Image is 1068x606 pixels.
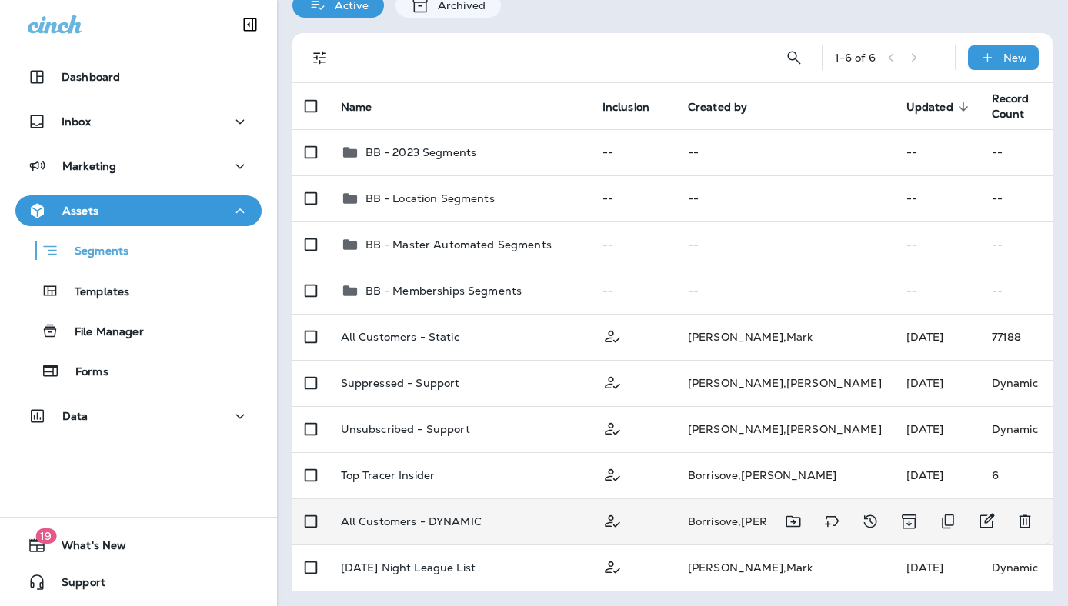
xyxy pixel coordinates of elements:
td: Dynamic [980,360,1053,406]
button: Delete [1010,506,1040,537]
button: Collapse Sidebar [229,9,272,40]
span: Created by [688,100,767,114]
p: All Customers - Static [341,331,459,343]
span: Record Count [992,92,1030,121]
span: Customer Only [602,421,622,435]
p: BB - Location Segments [365,192,495,205]
td: -- [980,129,1053,175]
p: Assets [62,205,98,217]
span: Customer Only [602,375,622,388]
button: Edit [971,506,1002,537]
button: Segments [15,234,262,267]
button: Filters [305,42,335,73]
td: -- [894,129,980,175]
td: [PERSON_NAME] , [PERSON_NAME] [676,406,894,452]
td: -- [980,268,1053,314]
td: [PERSON_NAME] , Mark [676,314,894,360]
p: Data [62,410,88,422]
span: Updated [906,101,953,114]
button: Templates [15,275,262,307]
button: Marketing [15,151,262,181]
td: -- [894,175,980,221]
td: Dynamic [980,544,1053,591]
button: Move to folder [778,506,809,537]
p: BB - Memberships Segments [365,285,522,297]
p: Segments [59,245,128,260]
td: -- [676,268,894,314]
td: -- [590,175,676,221]
td: 6 [980,452,1053,498]
button: Search Segments [779,42,809,73]
td: Borrisove , [PERSON_NAME] [676,452,894,498]
span: Name [341,100,392,114]
td: -- [980,221,1053,268]
p: Marketing [62,160,116,172]
p: Inbox [62,115,91,128]
td: -- [676,221,894,268]
td: -- [676,175,894,221]
p: BB - Master Automated Segments [365,238,552,251]
td: [PERSON_NAME] , Mark [676,544,894,591]
td: Borrisove , [PERSON_NAME] [676,498,894,544]
button: Inbox [15,106,262,137]
td: [DATE] [894,452,980,498]
td: 77188 [980,314,1053,360]
button: Duplicate Segment [933,506,963,537]
td: -- [980,175,1053,221]
p: Forms [60,365,108,380]
button: Dashboard [15,62,262,92]
button: Add tags [816,506,847,537]
p: Suppressed - Support [341,377,460,389]
p: New [1003,52,1027,64]
span: Customer Only [602,328,622,342]
span: Customer Only [602,513,622,527]
p: BB - 2023 Segments [365,146,477,158]
div: 1 - 6 of 6 [835,52,876,64]
button: File Manager [15,315,262,347]
span: Inclusion [602,101,649,114]
td: -- [590,129,676,175]
span: 19 [35,528,56,544]
td: -- [894,221,980,268]
td: [DATE] [894,544,980,591]
td: -- [590,268,676,314]
button: 19What's New [15,530,262,561]
td: -- [894,268,980,314]
td: -- [676,129,894,175]
td: Dynamic [980,406,1053,452]
button: View Changelog [855,506,886,537]
button: Support [15,567,262,598]
span: Created by [688,101,747,114]
button: Data [15,401,262,431]
span: What's New [46,539,126,558]
button: Archive [893,506,925,537]
button: Forms [15,355,262,387]
span: Updated [906,100,973,114]
p: All Customers - DYNAMIC [341,515,482,528]
span: Customer Only [602,559,622,573]
span: Customer Only [602,467,622,481]
td: [DATE] [894,314,980,360]
p: File Manager [59,325,144,340]
span: Inclusion [602,100,669,114]
p: Templates [59,285,129,300]
td: [DATE] [894,360,980,406]
span: Support [46,576,105,594]
p: Dashboard [62,71,120,83]
p: Unsubscribed - Support [341,423,470,435]
td: [PERSON_NAME] , [PERSON_NAME] [676,360,894,406]
span: Name [341,101,372,114]
td: -- [590,221,676,268]
p: [DATE] Night League List [341,561,476,574]
button: Assets [15,195,262,226]
td: [DATE] [894,406,980,452]
p: Top Tracer Insider [341,469,436,481]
